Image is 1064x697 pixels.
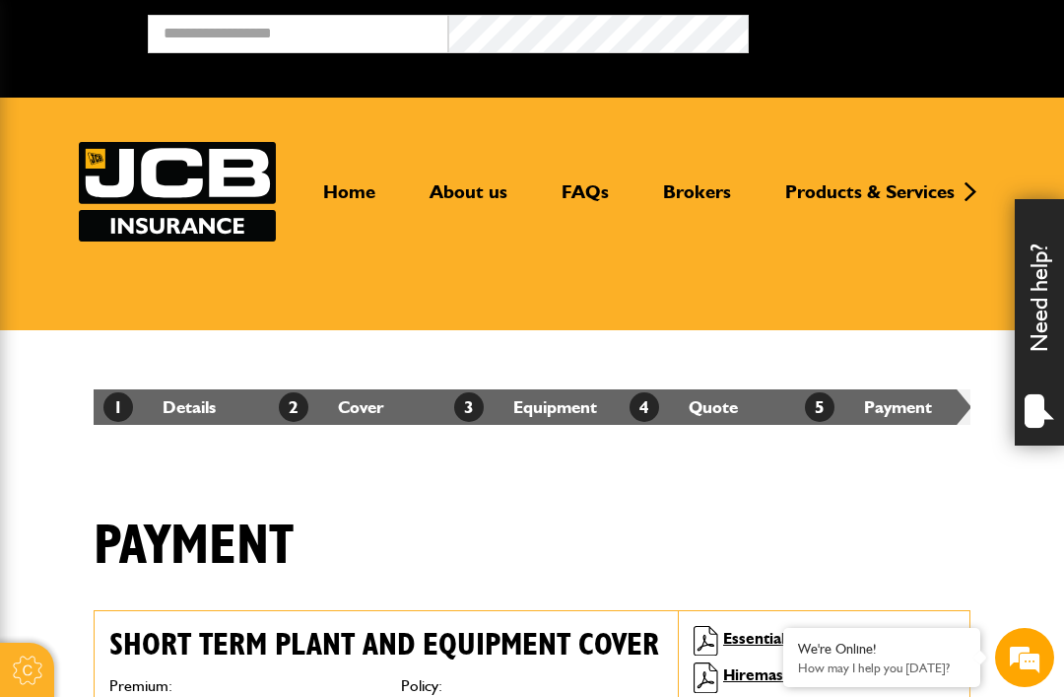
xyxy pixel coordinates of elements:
a: FAQs [547,180,624,220]
button: Broker Login [749,15,1049,45]
h1: Payment [94,514,294,580]
p: How may I help you today? [798,661,965,675]
img: JCB Insurance Services logo [79,142,276,242]
a: Home [308,180,390,220]
span: 3 [454,392,484,422]
span: 2 [279,392,308,422]
a: Hiremaster IPID [723,665,840,684]
a: About us [415,180,522,220]
div: Need help? [1015,199,1064,446]
div: We're Online! [798,641,965,658]
dt: Policy: [401,678,663,694]
span: 1 [103,392,133,422]
span: 5 [805,392,834,422]
dt: Premium: [109,678,371,694]
a: Brokers [648,180,746,220]
h2: Short term plant and equipment cover [109,626,663,663]
a: 3Equipment [454,396,597,417]
a: 2Cover [279,396,384,417]
a: Products & Services [770,180,969,220]
li: Payment [795,389,970,425]
a: JCB Insurance Services [79,142,276,242]
a: 1Details [103,396,216,417]
a: Essential Information Document [723,629,952,648]
a: 4Quote [630,396,738,417]
span: 4 [630,392,659,422]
